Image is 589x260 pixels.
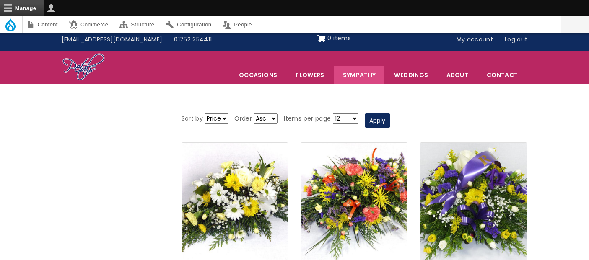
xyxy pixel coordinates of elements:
img: Shopping cart [317,32,326,45]
label: Items per page [284,114,331,124]
a: Sympathy [334,66,385,84]
button: Apply [365,113,390,128]
label: Sort by [182,114,203,124]
a: Flowers [287,66,333,84]
a: Structure [116,16,162,33]
a: Log out [499,32,533,48]
span: Occasions [230,66,286,84]
a: People [219,16,259,33]
span: Weddings [385,66,437,84]
a: About [438,66,477,84]
img: Home [62,53,105,82]
a: 01752 254411 [168,32,218,48]
a: Shopping cart 0 items [317,32,351,45]
a: My account [451,32,499,48]
a: [EMAIL_ADDRESS][DOMAIN_NAME] [56,32,169,48]
a: Content [23,16,65,33]
label: Order [234,114,252,124]
a: Contact [478,66,527,84]
a: Commerce [65,16,115,33]
a: Configuration [162,16,219,33]
span: 0 items [327,34,350,42]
